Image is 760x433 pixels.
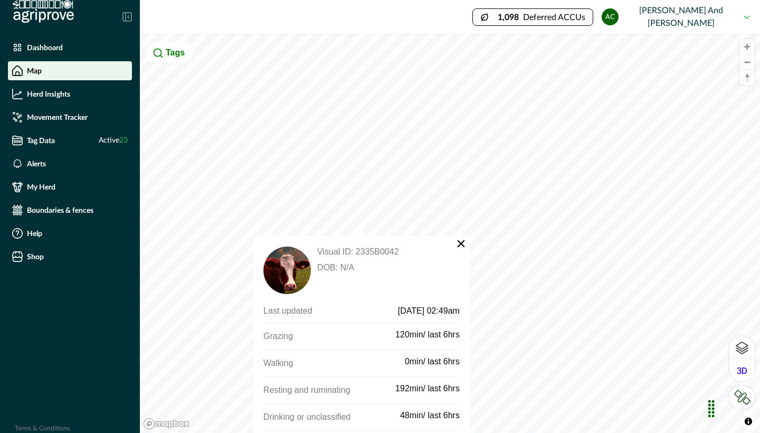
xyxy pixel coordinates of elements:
[140,34,760,433] canvas: Map
[263,306,354,316] p: Last updated
[263,330,395,343] p: Grazing
[99,135,128,146] span: Active
[8,201,132,220] a: Boundaries & fences
[8,131,132,150] a: Tag DataActive23
[739,39,755,54] button: Zoom in
[27,252,44,261] p: Shop
[739,70,755,85] button: Reset bearing to north
[498,13,519,22] p: 1,098
[317,247,398,257] p: Visual ID: 2335B0042
[146,42,193,63] button: Tags
[456,238,466,249] button: Close popup
[8,61,132,80] a: Map
[8,38,132,57] a: Dashboard
[8,108,132,127] a: Movement Tracker
[739,55,755,70] span: Zoom out
[27,67,42,75] p: Map
[27,43,63,52] p: Dashboard
[27,113,88,121] p: Movement Tracker
[8,154,132,173] a: Alerts
[27,90,70,98] p: Herd Insights
[8,84,132,103] a: Herd Insights
[27,136,55,145] p: Tag Data
[8,247,132,266] a: Shop
[119,137,128,144] span: 23
[27,206,93,214] p: Boundaries & fences
[8,224,132,243] a: Help
[263,247,311,294] img: default_cow.png
[395,383,460,394] p: 192min/ last 6hrs
[27,229,42,238] p: Help
[263,410,400,424] p: Drinking or unclassified
[27,183,55,191] p: My Herd
[739,54,755,70] button: Zoom out
[523,13,585,21] p: Deferred ACCUs
[317,262,398,273] p: DOB: N/A
[27,159,46,168] p: Alerts
[8,177,132,196] a: My Herd
[400,410,460,421] p: 48min/ last 6hrs
[703,393,720,425] div: Drag
[707,382,760,433] iframe: Chat Widget
[15,425,70,431] a: Terms & Conditions
[395,330,460,340] p: 120min/ last 6hrs
[263,383,395,397] p: Resting and ruminating
[354,306,460,316] p: [DATE] 02:49am
[143,418,189,430] a: Mapbox logo
[263,356,405,370] p: Walking
[405,356,460,367] p: 0min/ last 6hrs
